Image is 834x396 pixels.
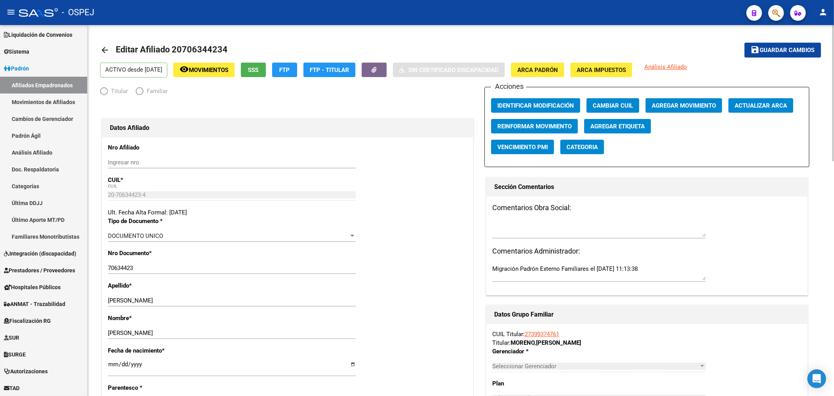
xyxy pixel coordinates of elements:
span: Sistema [4,47,29,56]
button: Cambiar CUIL [586,98,639,113]
span: Sin Certificado Discapacidad [408,67,499,74]
p: Nro Documento [108,249,216,257]
span: Hospitales Públicos [4,283,61,292]
span: Categoria [567,144,598,151]
button: SSS [241,63,266,77]
span: Autorizaciones [4,367,48,376]
span: Identificar Modificación [497,102,574,109]
mat-icon: arrow_back [100,45,109,55]
button: ARCA Padrón [511,63,564,77]
h1: Datos Grupo Familiar [494,308,799,321]
p: Nombre [108,314,216,322]
span: Integración (discapacidad) [4,249,76,258]
span: Guardar cambios [760,47,815,54]
span: Prestadores / Proveedores [4,266,75,275]
button: Movimientos [173,63,235,77]
h1: Sección Comentarios [494,181,799,193]
span: Editar Afiliado 20706344234 [116,45,228,54]
span: FTP [280,67,290,74]
span: Padrón [4,64,29,73]
span: Vencimiento PMI [497,144,548,151]
div: CUIL Titular: Titular: [492,330,801,347]
p: Fecha de nacimiento [108,346,216,355]
span: SUR [4,333,19,342]
mat-icon: remove_red_eye [179,65,189,74]
button: Categoria [560,140,604,154]
button: ARCA Impuestos [570,63,632,77]
strong: MORENO [PERSON_NAME] [511,339,581,346]
span: Seleccionar Gerenciador [492,363,698,370]
span: ARCA Padrón [517,67,558,74]
span: Agregar Movimiento [652,102,716,109]
button: Identificar Modificación [491,98,580,113]
span: Liquidación de Convenios [4,31,72,39]
span: DOCUMENTO UNICO [108,232,163,239]
mat-icon: person [818,7,828,17]
h3: Comentarios Administrador: [492,246,801,257]
span: - OSPEJ [62,4,94,21]
button: Guardar cambios [744,43,821,57]
span: Titular [108,87,128,95]
button: Agregar Movimiento [646,98,722,113]
span: TAD [4,384,20,392]
p: ACTIVO desde [DATE] [100,63,167,77]
span: Agregar Etiqueta [590,123,645,130]
mat-icon: save [751,45,760,54]
span: ANMAT - Trazabilidad [4,300,65,308]
span: Familiar [143,87,168,95]
div: Open Intercom Messenger [807,369,826,388]
div: Ult. Fecha Alta Formal: [DATE] [108,208,467,217]
p: Parentesco * [108,383,216,392]
span: Actualizar ARCA [735,102,787,109]
span: SURGE [4,350,26,359]
button: Sin Certificado Discapacidad [393,63,505,77]
button: Agregar Etiqueta [584,119,651,133]
p: CUIL [108,176,216,184]
span: , [534,339,536,346]
p: Nro Afiliado [108,143,216,152]
p: Tipo de Documento * [108,217,216,225]
span: ARCA Impuestos [577,67,626,74]
mat-radio-group: Elija una opción [100,89,176,96]
span: Movimientos [189,67,228,74]
span: SSS [248,67,259,74]
p: Plan [492,379,585,388]
h3: Comentarios Obra Social: [492,202,801,213]
span: Cambiar CUIL [593,102,633,109]
span: Fiscalización RG [4,317,51,325]
mat-icon: menu [6,7,16,17]
button: FTP [272,63,297,77]
span: Análisis Afiliado [644,63,687,70]
span: FTP - Titular [310,67,349,74]
p: Apellido [108,281,216,290]
button: FTP - Titular [303,63,355,77]
span: Reinformar Movimiento [497,123,572,130]
h3: Acciones [491,81,526,92]
h1: Datos Afiliado [110,122,465,134]
button: Vencimiento PMI [491,140,554,154]
a: 27399374761 [525,331,559,338]
button: Actualizar ARCA [728,98,793,113]
p: Gerenciador * [492,347,585,356]
button: Reinformar Movimiento [491,119,578,133]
